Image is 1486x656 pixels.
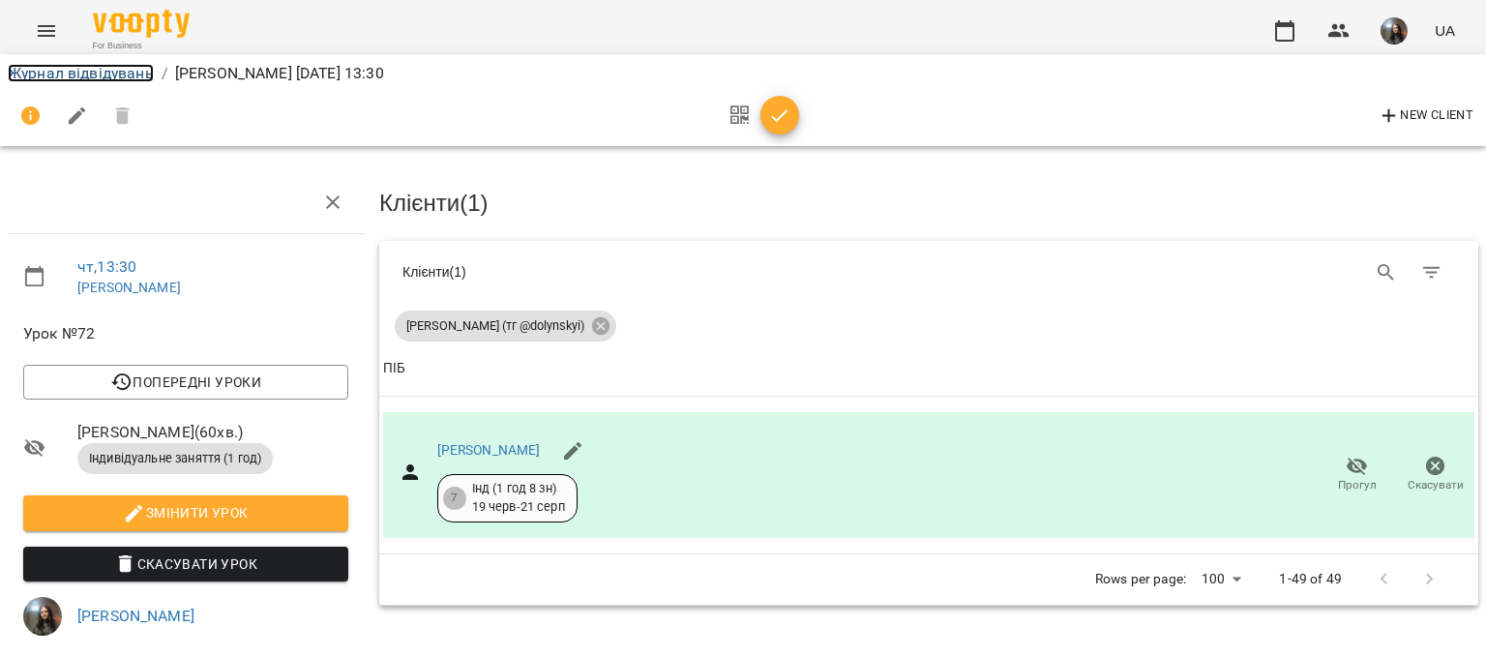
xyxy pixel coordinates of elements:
button: Menu [23,8,70,54]
div: ПІБ [383,357,405,380]
button: Search [1363,250,1410,296]
a: Журнал відвідувань [8,64,154,82]
button: New Client [1373,101,1478,132]
div: Інд (1 год 8 зн) 19 черв - 21 серп [472,480,565,516]
p: 1-49 of 49 [1279,570,1341,589]
img: 3223da47ea16ff58329dec54ac365d5d.JPG [1381,17,1408,45]
span: Попередні уроки [39,371,333,394]
button: Змінити урок [23,495,348,530]
p: [PERSON_NAME] [DATE] 13:30 [175,62,384,85]
span: [PERSON_NAME] (тг @dolynskyi) [395,317,596,335]
button: Фільтр [1409,250,1455,296]
div: Table Toolbar [379,241,1478,303]
button: UA [1427,13,1463,48]
span: For Business [93,40,190,52]
span: Скасувати Урок [39,552,333,576]
button: Попередні уроки [23,365,348,400]
span: UA [1435,20,1455,41]
span: [PERSON_NAME] ( 60 хв. ) [77,421,348,444]
nav: breadcrumb [8,62,1478,85]
img: Voopty Logo [93,10,190,38]
h3: Клієнти ( 1 ) [379,191,1478,216]
span: Прогул [1338,477,1377,493]
a: [PERSON_NAME] [77,607,194,625]
p: Rows per page: [1095,570,1186,589]
button: Скасувати Урок [23,547,348,581]
button: Прогул [1318,448,1396,502]
span: Скасувати [1408,477,1464,493]
span: Урок №72 [23,322,348,345]
img: 3223da47ea16ff58329dec54ac365d5d.JPG [23,597,62,636]
div: Клієнти ( 1 ) [402,262,914,282]
span: ПІБ [383,357,1474,380]
li: / [162,62,167,85]
span: New Client [1378,104,1473,128]
div: 7 [443,487,466,510]
div: 100 [1194,565,1248,593]
button: Скасувати [1396,448,1474,502]
div: Sort [383,357,405,380]
span: Змінити урок [39,501,333,524]
span: Індивідуальне заняття (1 год) [77,450,273,467]
a: чт , 13:30 [77,257,136,276]
a: [PERSON_NAME] [77,280,181,295]
a: [PERSON_NAME] [437,442,541,458]
div: [PERSON_NAME] (тг @dolynskyi) [395,311,616,342]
